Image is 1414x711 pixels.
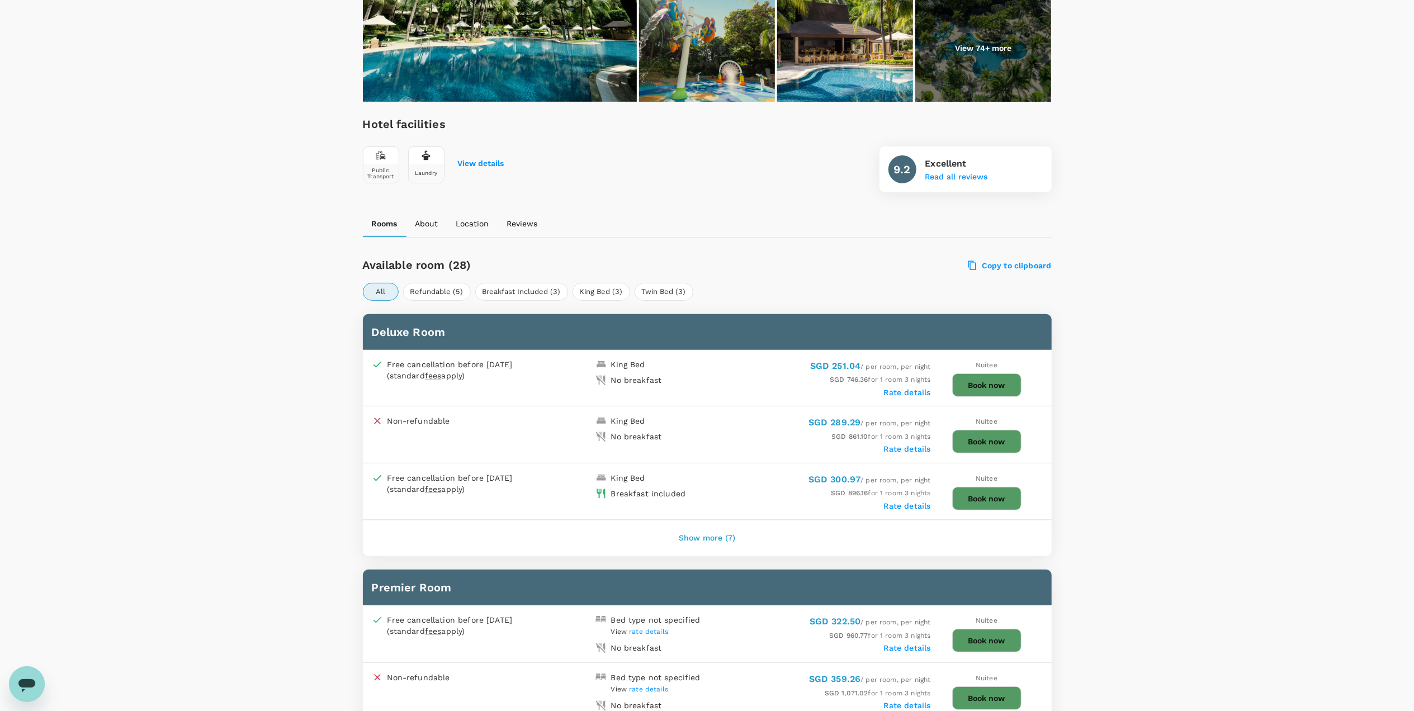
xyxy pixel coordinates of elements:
button: View details [458,159,504,168]
div: No breakfast [611,700,662,711]
span: fees [425,485,442,494]
span: for 1 room 3 nights [825,689,931,697]
span: Nuitee [976,418,997,425]
img: double-bed-icon [595,614,607,625]
button: Show more (7) [663,525,751,552]
h6: Deluxe Room [372,323,1043,341]
span: Nuitee [976,617,997,624]
img: king-bed-icon [595,359,607,370]
p: Rooms [372,218,398,229]
span: Nuitee [976,475,997,482]
span: / per room, per night [808,476,931,484]
button: Book now [952,629,1022,652]
span: Nuitee [976,361,997,369]
div: Free cancellation before [DATE] (standard apply) [387,472,538,495]
button: Book now [952,430,1022,453]
button: Book now [952,686,1022,710]
span: for 1 room 3 nights [831,433,930,440]
p: Location [456,218,489,229]
button: Read all reviews [925,173,988,182]
div: Free cancellation before [DATE] (standard apply) [387,614,538,637]
p: Non-refundable [387,415,450,426]
div: Bed type not specified [611,614,701,625]
span: SGD 861.10 [831,433,868,440]
button: Twin Bed (3) [635,283,693,301]
p: Reviews [507,218,538,229]
span: / per room, per night [810,363,931,371]
span: for 1 room 3 nights [829,632,930,639]
iframe: Button to launch messaging window [9,666,45,702]
img: double-bed-icon [595,672,607,683]
button: King Bed (3) [573,283,630,301]
span: SGD 322.50 [810,616,861,627]
span: View [611,685,669,693]
button: All [363,283,399,301]
span: rate details [629,628,668,636]
p: Excellent [925,157,988,170]
span: fees [425,371,442,380]
label: Rate details [884,701,931,710]
div: No breakfast [611,431,662,442]
span: SGD 359.26 [809,674,861,684]
span: / per room, per night [809,676,931,684]
span: rate details [629,685,668,693]
div: No breakfast [611,642,662,653]
label: Copy to clipboard [968,260,1052,271]
span: fees [425,627,442,636]
p: About [415,218,438,229]
span: Nuitee [976,674,997,682]
h6: Premier Room [372,579,1043,596]
span: for 1 room 3 nights [830,376,930,383]
h6: Available room (28) [363,256,763,274]
h6: 9.2 [893,160,910,178]
p: Non-refundable [387,672,450,683]
div: Laundry [415,170,437,176]
span: for 1 room 3 nights [831,489,930,497]
button: Breakfast Included (3) [475,283,568,301]
h6: Hotel facilities [363,115,504,133]
label: Rate details [884,501,931,510]
div: King Bed [611,415,645,426]
button: Book now [952,487,1022,510]
span: SGD 300.97 [808,474,861,485]
label: Rate details [884,643,931,652]
span: SGD 251.04 [810,361,861,371]
div: Free cancellation before [DATE] (standard apply) [387,359,538,381]
span: SGD 746.36 [830,376,868,383]
span: SGD 960.77 [829,632,868,639]
div: Bed type not specified [611,672,701,683]
div: Breakfast included [611,488,686,499]
div: King Bed [611,359,645,370]
span: / per room, per night [808,419,931,427]
span: SGD 1,071.02 [825,689,868,697]
p: View 74+ more [955,42,1012,54]
img: king-bed-icon [595,415,607,426]
button: Book now [952,373,1022,397]
button: Refundable (5) [403,283,471,301]
label: Rate details [884,388,931,397]
span: / per room, per night [810,618,931,626]
div: Public Transport [366,167,396,179]
span: SGD 896.16 [831,489,868,497]
label: Rate details [884,444,931,453]
span: SGD 289.29 [808,417,861,428]
div: King Bed [611,472,645,484]
span: View [611,628,669,636]
div: No breakfast [611,375,662,386]
img: king-bed-icon [595,472,607,484]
